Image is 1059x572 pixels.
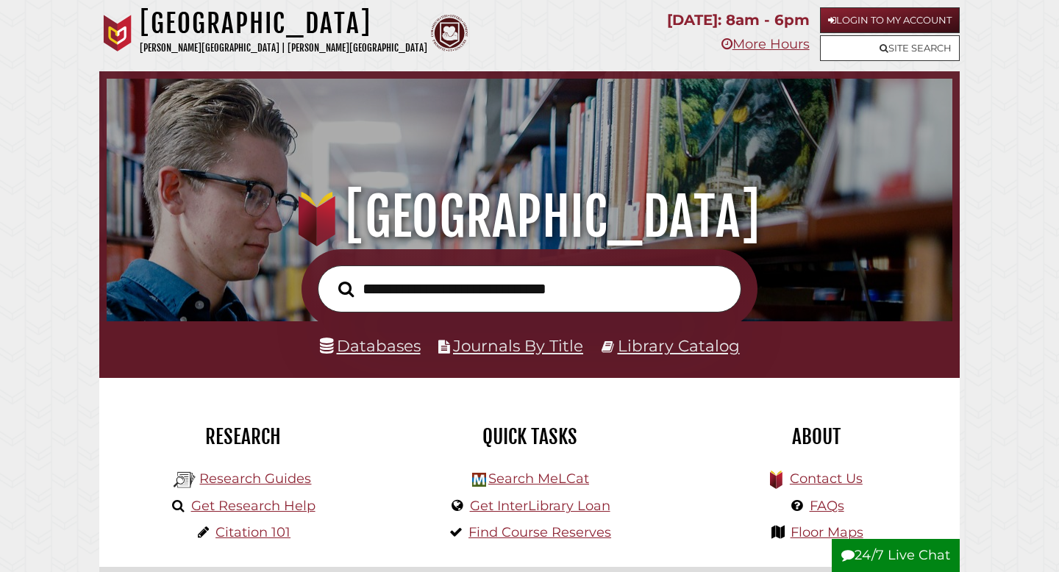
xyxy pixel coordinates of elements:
a: Site Search [820,35,960,61]
a: Contact Us [790,471,863,487]
img: Hekman Library Logo [472,473,486,487]
a: Research Guides [199,471,311,487]
img: Calvin University [99,15,136,51]
button: Search [331,277,361,301]
a: Citation 101 [215,524,290,540]
img: Hekman Library Logo [174,469,196,491]
h2: Quick Tasks [397,424,662,449]
a: Floor Maps [791,524,863,540]
a: Library Catalog [618,336,740,355]
i: Search [338,280,354,297]
h2: About [684,424,949,449]
a: FAQs [810,498,844,514]
h2: Research [110,424,375,449]
a: Get Research Help [191,498,315,514]
img: Calvin Theological Seminary [431,15,468,51]
a: Login to My Account [820,7,960,33]
a: Search MeLCat [488,471,589,487]
p: [PERSON_NAME][GEOGRAPHIC_DATA] | [PERSON_NAME][GEOGRAPHIC_DATA] [140,40,427,57]
a: Find Course Reserves [468,524,611,540]
h1: [GEOGRAPHIC_DATA] [140,7,427,40]
a: Journals By Title [453,336,583,355]
a: Get InterLibrary Loan [470,498,610,514]
a: Databases [320,336,421,355]
p: [DATE]: 8am - 6pm [667,7,810,33]
a: More Hours [721,36,810,52]
h1: [GEOGRAPHIC_DATA] [123,185,937,249]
